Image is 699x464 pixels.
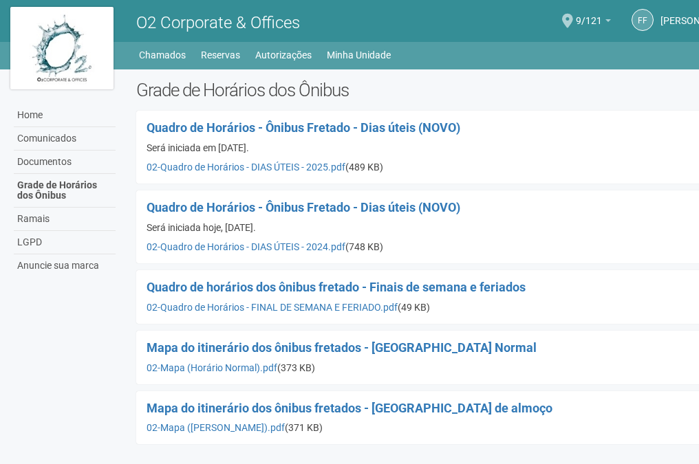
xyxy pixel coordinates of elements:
[147,280,526,294] a: Quadro de horários dos ônibus fretado - Finais de semana e feriados
[14,127,116,151] a: Comunicados
[14,174,116,208] a: Grade de Horários dos Ônibus
[14,231,116,254] a: LGPD
[147,120,460,135] a: Quadro de Horários - Ônibus Fretado - Dias úteis (NOVO)
[147,362,277,373] a: 02-Mapa (Horário Normal).pdf
[147,241,345,252] a: 02-Quadro de Horários - DIAS ÚTEIS - 2024.pdf
[255,45,312,65] a: Autorizações
[147,340,537,355] a: Mapa do itinerário dos ônibus fretados - [GEOGRAPHIC_DATA] Normal
[136,80,588,100] h2: Grade de Horários dos Ônibus
[576,2,602,26] span: 9/121
[147,302,398,313] a: 02-Quadro de Horários - FINAL DE SEMANA E FERIADO.pdf
[10,7,114,89] img: logo.jpg
[147,422,285,433] a: 02-Mapa ([PERSON_NAME]).pdf
[147,200,460,214] a: Quadro de Horários - Ônibus Fretado - Dias úteis (NOVO)
[136,13,300,32] span: O2 Corporate & Offices
[632,9,654,31] a: FF
[201,45,240,65] a: Reservas
[147,162,345,173] a: 02-Quadro de Horários - DIAS ÚTEIS - 2025.pdf
[14,208,116,231] a: Ramais
[139,45,186,65] a: Chamados
[14,254,116,277] a: Anuncie sua marca
[327,45,391,65] a: Minha Unidade
[147,401,552,415] a: Mapa do itinerário dos ônibus fretados - [GEOGRAPHIC_DATA] de almoço
[576,17,611,28] a: 9/121
[14,104,116,127] a: Home
[14,151,116,174] a: Documentos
